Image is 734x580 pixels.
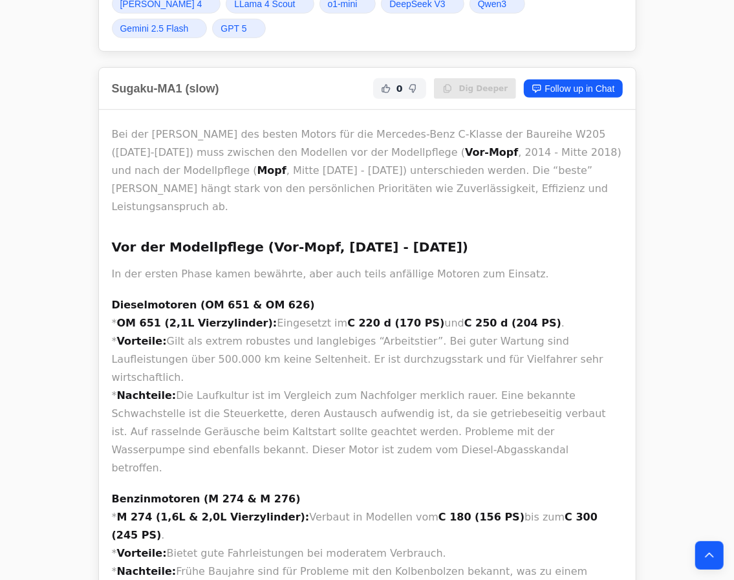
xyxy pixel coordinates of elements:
[257,164,286,177] strong: Mopf
[378,81,394,96] button: Helpful
[117,317,277,329] strong: OM 651 (2,1L Vierzylinder):
[112,493,301,505] strong: Benzinmotoren (M 274 & M 276)
[117,511,310,523] strong: M 274 (1,6L & 2,0L Vierzylinder):
[112,296,623,477] p: * Eingesetzt im und . * Gilt als extrem robustes und langlebiges “Arbeitstier”. Bei guter Wartung...
[117,547,167,559] strong: Vorteile:
[347,317,444,329] strong: C 220 d (170 PS)
[117,389,177,402] strong: Nachteile:
[465,146,518,158] strong: Vor-Mopf
[112,19,208,38] a: Gemini 2.5 Flash
[221,22,246,35] span: GPT 5
[112,299,315,311] strong: Dieselmotoren (OM 651 & OM 626)
[112,80,219,98] h2: Sugaku-MA1 (slow)
[438,511,524,523] strong: C 180 (156 PS)
[405,81,421,96] button: Not Helpful
[117,335,167,347] strong: Vorteile:
[464,317,561,329] strong: C 250 d (204 PS)
[112,239,469,255] strong: Vor der Modellpflege (Vor-Mopf, [DATE] - [DATE])
[524,80,622,98] a: Follow up in Chat
[112,265,623,283] p: In der ersten Phase kamen bewährte, aber auch teils anfällige Motoren zum Einsatz.
[212,19,265,38] a: GPT 5
[396,82,403,95] span: 0
[120,22,189,35] span: Gemini 2.5 Flash
[112,125,623,216] p: Bei der [PERSON_NAME] des besten Motors für die Mercedes-Benz C-Klasse der Baureihe W205 ([DATE]-...
[117,565,177,577] strong: Nachteile:
[695,541,724,570] button: Back to top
